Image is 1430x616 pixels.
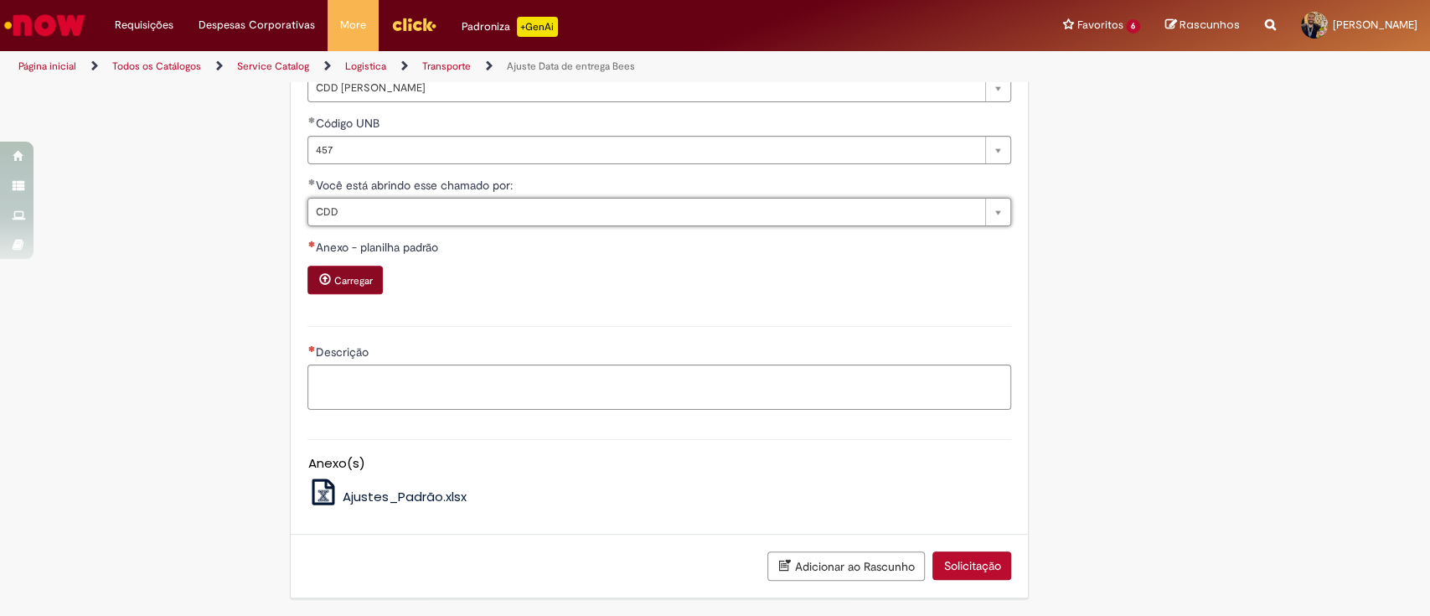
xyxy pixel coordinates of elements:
[307,179,315,185] span: Obrigatório Preenchido
[767,551,925,581] button: Adicionar ao Rascunho
[307,266,383,294] button: Carregar anexo de Anexo - planilha padrão Required
[1126,19,1140,34] span: 6
[307,241,315,247] span: Necessários
[340,17,366,34] span: More
[462,17,558,37] div: Padroniza
[315,178,515,193] span: Você está abrindo esse chamado por:
[517,17,558,37] p: +GenAi
[2,8,88,42] img: ServiceNow
[18,60,76,73] a: Página inicial
[307,457,1011,471] h5: Anexo(s)
[391,12,436,37] img: click_logo_yellow_360x200.png
[315,137,977,163] span: 457
[315,116,382,131] span: Código UNB
[932,551,1011,580] button: Solicitação
[333,274,372,287] small: Carregar
[199,17,315,34] span: Despesas Corporativas
[307,488,467,505] a: Ajustes_Padrão.xlsx
[343,488,467,505] span: Ajustes_Padrão.xlsx
[1076,17,1123,34] span: Favoritos
[1333,18,1417,32] span: [PERSON_NAME]
[315,75,977,101] span: CDD [PERSON_NAME]
[237,60,309,73] a: Service Catalog
[315,199,977,225] span: CDD
[115,17,173,34] span: Requisições
[315,240,441,255] span: Anexo - planilha padrão
[507,60,635,73] a: Ajuste Data de entrega Bees
[307,345,315,352] span: Necessários
[1180,17,1240,33] span: Rascunhos
[345,60,386,73] a: Logistica
[422,60,471,73] a: Transporte
[112,60,201,73] a: Todos os Catálogos
[1165,18,1240,34] a: Rascunhos
[307,365,1011,410] textarea: Descrição
[307,116,315,123] span: Obrigatório Preenchido
[315,344,371,360] span: Descrição
[13,51,941,82] ul: Trilhas de página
